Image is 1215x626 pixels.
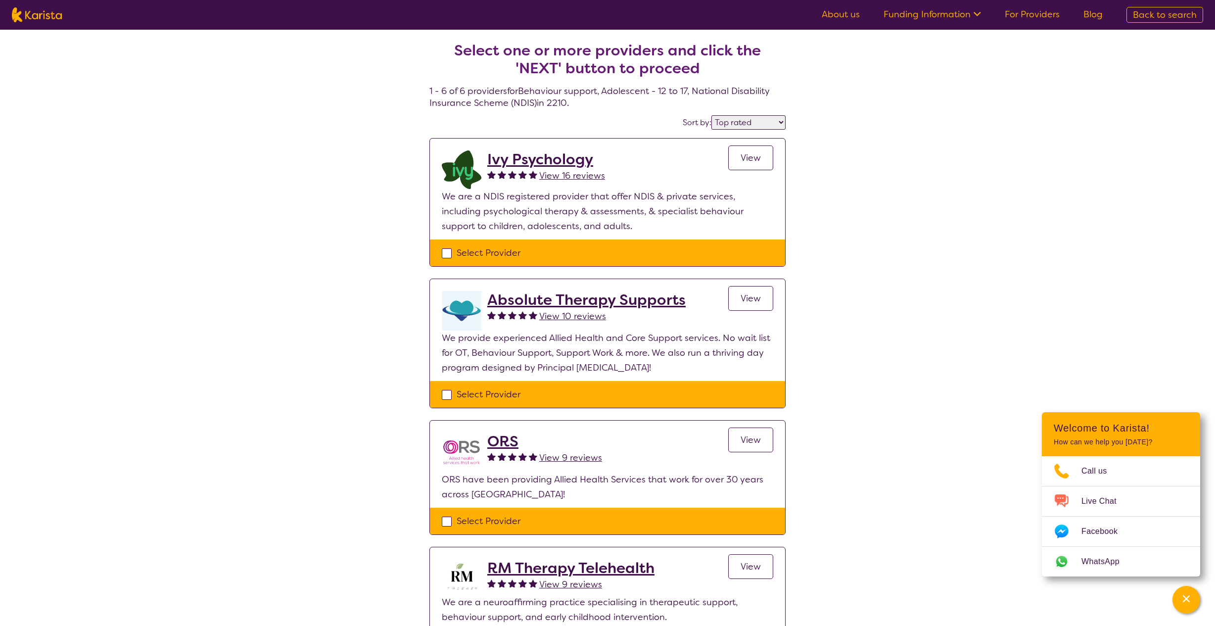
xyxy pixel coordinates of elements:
[1054,438,1188,446] p: How can we help you [DATE]?
[1126,7,1203,23] a: Back to search
[508,579,516,587] img: fullstar
[1042,547,1200,577] a: Web link opens in a new tab.
[487,579,496,587] img: fullstar
[539,170,605,182] span: View 16 reviews
[1083,8,1103,20] a: Blog
[498,170,506,179] img: fullstar
[529,311,537,319] img: fullstar
[487,291,686,309] a: Absolute Therapy Supports
[487,433,602,450] a: ORS
[518,170,527,179] img: fullstar
[728,145,773,170] a: View
[441,42,774,77] h2: Select one or more providers and click the 'NEXT' button to proceed
[508,170,516,179] img: fullstar
[728,554,773,579] a: View
[498,452,506,461] img: fullstar
[442,150,481,189] img: lcqb2d1jpug46odws9wh.png
[498,579,506,587] img: fullstar
[529,170,537,179] img: fullstar
[1081,524,1129,539] span: Facebook
[429,18,786,109] h4: 1 - 6 of 6 providers for Behaviour support , Adolescent - 12 to 17 , National Disability Insuranc...
[442,189,773,234] p: We are a NDIS registered provider that offer NDIS & private services, including psychological the...
[487,311,496,319] img: fullstar
[741,152,761,164] span: View
[487,170,496,179] img: fullstar
[442,559,481,595] img: b3hjthhf71fnbidirs13.png
[442,331,773,375] p: We provide experienced Allied Health and Core Support services. No wait list for OT, Behaviour Su...
[1081,494,1128,509] span: Live Chat
[1172,586,1200,614] button: Channel Menu
[508,452,516,461] img: fullstar
[822,8,860,20] a: About us
[741,434,761,446] span: View
[1133,9,1197,21] span: Back to search
[518,311,527,319] img: fullstar
[529,452,537,461] img: fullstar
[683,117,711,128] label: Sort by:
[529,579,537,587] img: fullstar
[1081,464,1119,479] span: Call us
[728,286,773,311] a: View
[884,8,981,20] a: Funding Information
[518,579,527,587] img: fullstar
[539,310,606,322] span: View 10 reviews
[1042,412,1200,577] div: Channel Menu
[442,291,481,331] img: otyvwjbtyss6nczvq3hf.png
[741,561,761,573] span: View
[498,311,506,319] img: fullstar
[487,150,605,168] a: Ivy Psychology
[539,168,605,183] a: View 16 reviews
[1005,8,1060,20] a: For Providers
[728,428,773,452] a: View
[539,452,602,464] span: View 9 reviews
[1042,456,1200,577] ul: Choose channel
[741,292,761,304] span: View
[442,433,481,472] img: nspbnteb0roocrxnmwip.png
[487,559,654,577] a: RM Therapy Telehealth
[487,452,496,461] img: fullstar
[508,311,516,319] img: fullstar
[1081,554,1131,569] span: WhatsApp
[539,450,602,465] a: View 9 reviews
[442,595,773,625] p: We are a neuroaffirming practice specialising in therapeutic support, behaviour support, and earl...
[518,452,527,461] img: fullstar
[539,578,602,590] span: View 9 reviews
[1054,422,1188,434] h2: Welcome to Karista!
[12,7,62,22] img: Karista logo
[442,472,773,502] p: ORS have been providing Allied Health Services that work for over 30 years across [GEOGRAPHIC_DATA]!
[539,577,602,592] a: View 9 reviews
[539,309,606,324] a: View 10 reviews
